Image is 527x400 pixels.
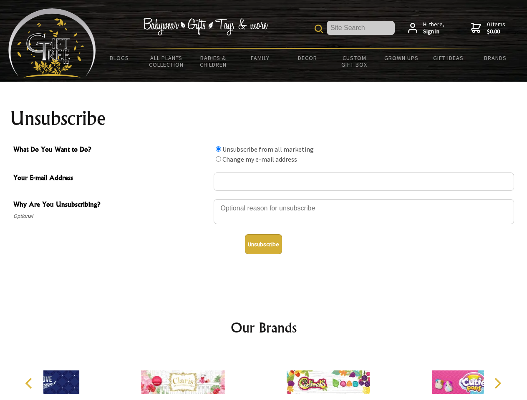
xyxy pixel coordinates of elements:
[216,156,221,162] input: What Do You Want to Do?
[408,21,444,35] a: Hi there,Sign in
[10,108,517,128] h1: Unsubscribe
[487,20,505,35] span: 0 items
[237,49,284,67] a: Family
[21,374,39,392] button: Previous
[214,172,514,191] input: Your E-mail Address
[222,155,297,163] label: Change my e-mail address
[8,8,96,77] img: Babyware - Gifts - Toys and more...
[13,199,209,211] span: Why Are You Unsubscribing?
[190,49,237,73] a: Babies & Children
[13,144,209,156] span: What Do You Want to Do?
[96,49,143,67] a: BLOGS
[327,21,395,35] input: Site Search
[216,146,221,152] input: What Do You Want to Do?
[471,21,505,35] a: 0 items$0.00
[488,374,507,392] button: Next
[331,49,378,73] a: Custom Gift Box
[472,49,519,67] a: Brands
[378,49,425,67] a: Grown Ups
[423,21,444,35] span: Hi there,
[222,145,314,153] label: Unsubscribe from all marketing
[214,199,514,224] textarea: Why Are You Unsubscribing?
[425,49,472,67] a: Gift Ideas
[245,234,282,254] button: Unsubscribe
[143,18,268,35] img: Babywear - Gifts - Toys & more
[13,211,209,221] span: Optional
[315,25,323,33] img: product search
[143,49,190,73] a: All Plants Collection
[284,49,331,67] a: Decor
[13,172,209,185] span: Your E-mail Address
[487,28,505,35] strong: $0.00
[17,317,511,337] h2: Our Brands
[423,28,444,35] strong: Sign in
